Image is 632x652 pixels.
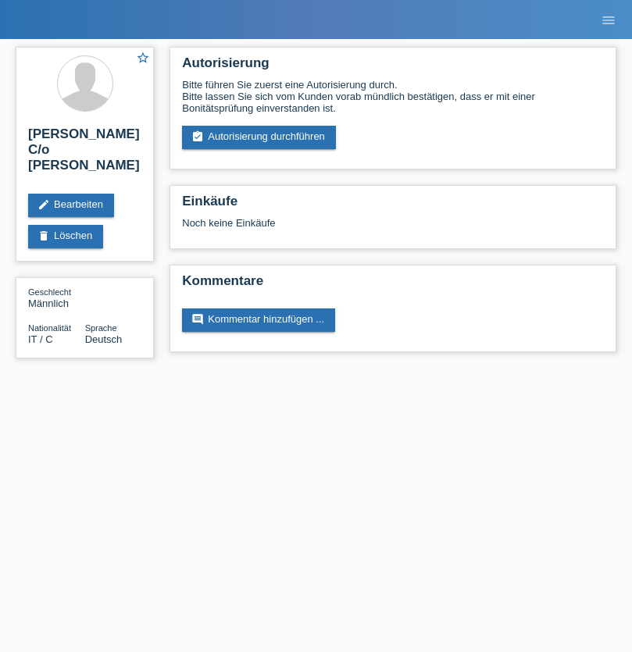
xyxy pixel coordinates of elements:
div: Männlich [28,286,85,309]
span: Italien / C / 01.06.2021 [28,333,53,345]
i: assignment_turned_in [191,130,204,143]
i: menu [601,12,616,28]
i: star_border [136,51,150,65]
div: Bitte führen Sie zuerst eine Autorisierung durch. Bitte lassen Sie sich vom Kunden vorab mündlich... [182,79,604,114]
a: assignment_turned_inAutorisierung durchführen [182,126,336,149]
h2: [PERSON_NAME] C/o [PERSON_NAME] [28,126,141,181]
div: Noch keine Einkäufe [182,217,604,240]
a: star_border [136,51,150,67]
span: Geschlecht [28,287,71,297]
h2: Autorisierung [182,55,604,79]
a: commentKommentar hinzufügen ... [182,308,335,332]
a: menu [593,15,624,24]
i: edit [37,198,50,211]
span: Nationalität [28,323,71,333]
a: deleteLöschen [28,225,103,248]
h2: Einkäufe [182,194,604,217]
i: comment [191,313,204,326]
h2: Kommentare [182,273,604,297]
i: delete [37,230,50,242]
span: Sprache [85,323,117,333]
a: editBearbeiten [28,194,114,217]
span: Deutsch [85,333,123,345]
